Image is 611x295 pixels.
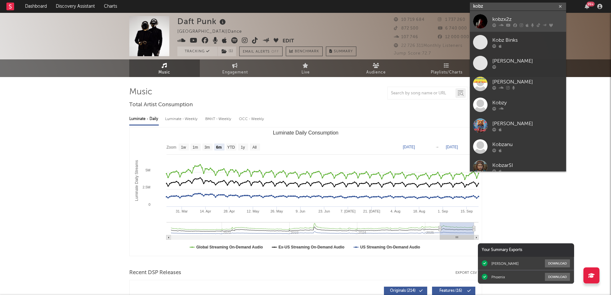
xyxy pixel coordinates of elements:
span: 10 719 684 [394,18,425,22]
a: KobzarSI [470,157,566,178]
div: Your Summary Exports [478,243,574,257]
text: 9. Jun [295,209,305,213]
text: [DATE] [403,145,415,149]
span: Jump Score: 72.7 [394,51,431,56]
text: 1m [192,145,198,150]
input: Search for artists [470,3,566,11]
text: Luminate Daily Streams [134,160,139,201]
span: Benchmark [295,48,319,56]
div: BMAT - Weekly [205,114,233,125]
text: 18. Aug [413,209,425,213]
text: Ex-US Streaming On-Demand Audio [278,245,344,249]
text: 1. Sep [438,209,448,213]
button: Download [545,259,570,267]
span: Originals ( 214 ) [388,289,418,293]
button: Download [545,273,570,281]
a: kobzx2z [470,11,566,32]
text: 21. [DATE] [363,209,380,213]
input: Search by song name or URL [388,91,455,96]
button: Originals(214) [384,287,427,295]
button: Features(16) [432,287,475,295]
text: 5M [145,168,150,172]
text: 3m [204,145,210,150]
text: 14. Apr [200,209,211,213]
a: Kobzy [470,94,566,115]
text: 6m [216,145,221,150]
span: Total Artist Consumption [129,101,193,109]
text: → [435,145,439,149]
text: YTD [227,145,235,150]
text: 28. Apr [224,209,235,213]
div: Kobzy [492,99,563,107]
span: 22 726 311 Monthly Listeners [394,44,462,48]
span: ( 1 ) [217,47,236,56]
span: Live [301,69,310,76]
div: Kobzanu [492,141,563,148]
text: [DATE] [446,145,458,149]
span: Features ( 16 ) [436,289,466,293]
span: Music [158,69,170,76]
div: [PERSON_NAME] [491,261,519,266]
svg: Luminate Daily Consumption [130,127,482,256]
text: 15. Sep [461,209,473,213]
text: Zoom [166,145,176,150]
a: [PERSON_NAME] [470,115,566,136]
text: All [252,145,256,150]
div: Daft Punk [177,16,227,27]
div: OCC - Weekly [239,114,265,125]
div: KobzarSI [492,161,563,169]
a: Music [129,59,200,77]
div: Phoenix [491,275,505,279]
text: 0 [148,203,150,206]
span: Playlists/Charts [431,69,462,76]
div: kobzx2z [492,15,563,23]
em: Off [271,50,279,54]
button: Edit [283,37,294,45]
text: 12. May [247,209,259,213]
text: 2.5M [142,185,150,189]
div: Luminate - Daily [129,114,159,125]
text: Luminate Daily Consumption [273,130,338,135]
button: Export CSV [455,271,482,275]
div: Kobz Binks [492,36,563,44]
span: Recent DSP Releases [129,269,181,277]
div: [PERSON_NAME] [492,120,563,127]
a: Kobz Binks [470,32,566,53]
a: Engagement [200,59,270,77]
div: Luminate - Weekly [165,114,199,125]
div: [GEOGRAPHIC_DATA] | Dance [177,28,249,36]
span: Engagement [222,69,248,76]
a: Benchmark [286,47,323,56]
a: Playlists/Charts [412,59,482,77]
div: [PERSON_NAME] [492,78,563,86]
span: 872 500 [394,26,419,30]
a: [PERSON_NAME] [470,53,566,74]
text: 31. Mar [175,209,188,213]
text: 1y [241,145,245,150]
button: Email AlertsOff [239,47,283,56]
text: Global Streaming On-Demand Audio [196,245,263,249]
a: Kobzanu [470,136,566,157]
a: [PERSON_NAME] [470,74,566,94]
text: 7. [DATE] [340,209,355,213]
span: Audience [366,69,386,76]
text: 26. May [270,209,283,213]
div: 99 + [587,2,595,6]
span: 1 737 260 [438,18,465,22]
a: Audience [341,59,412,77]
text: 23. Jun [318,209,330,213]
text: 1w [181,145,186,150]
button: Summary [326,47,356,56]
button: Tracking [177,47,217,56]
span: 6 740 000 [438,26,467,30]
span: 107 746 [394,35,418,39]
span: 12 000 000 [438,35,469,39]
div: [PERSON_NAME] [492,57,563,65]
a: Live [270,59,341,77]
button: (1) [218,47,236,56]
text: US Streaming On-Demand Audio [360,245,420,249]
text: 4. Aug [390,209,400,213]
button: 99+ [585,4,589,9]
span: Summary [334,50,353,53]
